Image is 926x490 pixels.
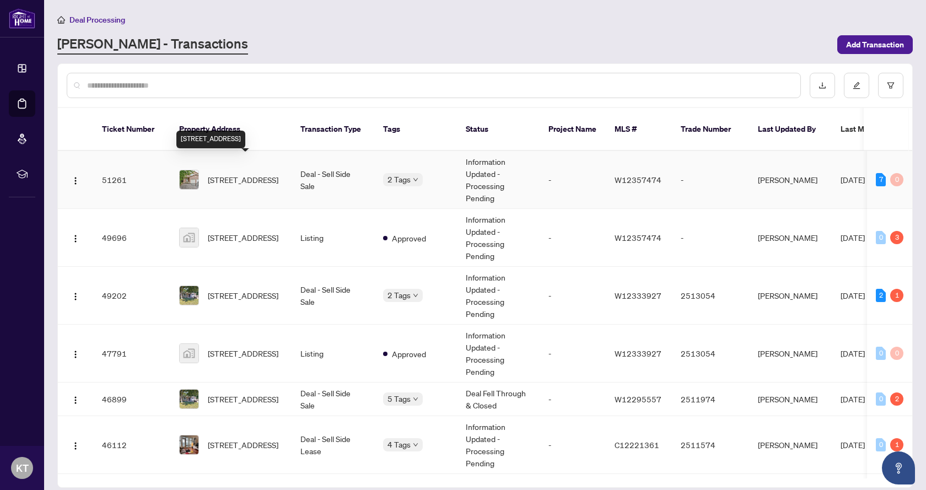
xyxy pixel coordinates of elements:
[876,289,886,302] div: 2
[615,233,661,243] span: W12357474
[810,73,835,98] button: download
[71,234,80,243] img: Logo
[93,108,170,151] th: Ticket Number
[387,392,411,405] span: 5 Tags
[208,347,278,359] span: [STREET_ADDRESS]
[749,151,832,209] td: [PERSON_NAME]
[67,287,84,304] button: Logo
[876,438,886,451] div: 0
[71,396,80,405] img: Logo
[672,267,749,325] td: 2513054
[890,289,903,302] div: 1
[67,390,84,408] button: Logo
[878,73,903,98] button: filter
[749,325,832,383] td: [PERSON_NAME]
[170,108,292,151] th: Property Address
[208,174,278,186] span: [STREET_ADDRESS]
[292,151,374,209] td: Deal - Sell Side Sale
[208,231,278,244] span: [STREET_ADDRESS]
[93,383,170,416] td: 46899
[540,325,606,383] td: -
[180,228,198,247] img: thumbnail-img
[887,82,895,89] span: filter
[292,267,374,325] td: Deal - Sell Side Sale
[882,451,915,484] button: Open asap
[93,325,170,383] td: 47791
[672,383,749,416] td: 2511974
[208,393,278,405] span: [STREET_ADDRESS]
[292,383,374,416] td: Deal - Sell Side Sale
[846,36,904,53] span: Add Transaction
[457,151,540,209] td: Information Updated - Processing Pending
[387,289,411,301] span: 2 Tags
[457,383,540,416] td: Deal Fell Through & Closed
[841,394,865,404] span: [DATE]
[71,292,80,301] img: Logo
[180,286,198,305] img: thumbnail-img
[457,108,540,151] th: Status
[615,348,661,358] span: W12333927
[841,440,865,450] span: [DATE]
[67,344,84,362] button: Logo
[841,290,865,300] span: [DATE]
[672,209,749,267] td: -
[93,209,170,267] td: 49696
[841,233,865,243] span: [DATE]
[615,394,661,404] span: W12295557
[71,441,80,450] img: Logo
[180,435,198,454] img: thumbnail-img
[457,416,540,474] td: Information Updated - Processing Pending
[837,35,913,54] button: Add Transaction
[93,267,170,325] td: 49202
[876,392,886,406] div: 0
[413,396,418,402] span: down
[176,131,245,148] div: [STREET_ADDRESS]
[208,289,278,301] span: [STREET_ADDRESS]
[672,416,749,474] td: 2511574
[890,231,903,244] div: 3
[540,151,606,209] td: -
[672,151,749,209] td: -
[853,82,860,89] span: edit
[180,344,198,363] img: thumbnail-img
[57,35,248,55] a: [PERSON_NAME] - Transactions
[876,347,886,360] div: 0
[93,151,170,209] td: 51261
[67,229,84,246] button: Logo
[180,390,198,408] img: thumbnail-img
[457,325,540,383] td: Information Updated - Processing Pending
[457,267,540,325] td: Information Updated - Processing Pending
[57,16,65,24] span: home
[374,108,457,151] th: Tags
[413,442,418,448] span: down
[890,392,903,406] div: 2
[890,173,903,186] div: 0
[292,108,374,151] th: Transaction Type
[606,108,672,151] th: MLS #
[67,171,84,189] button: Logo
[749,416,832,474] td: [PERSON_NAME]
[387,173,411,186] span: 2 Tags
[71,350,80,359] img: Logo
[890,438,903,451] div: 1
[540,108,606,151] th: Project Name
[208,439,278,451] span: [STREET_ADDRESS]
[292,416,374,474] td: Deal - Sell Side Lease
[16,460,29,476] span: KT
[876,231,886,244] div: 0
[69,15,125,25] span: Deal Processing
[841,123,908,135] span: Last Modified Date
[413,293,418,298] span: down
[71,176,80,185] img: Logo
[9,8,35,29] img: logo
[841,175,865,185] span: [DATE]
[540,383,606,416] td: -
[876,173,886,186] div: 7
[841,348,865,358] span: [DATE]
[749,383,832,416] td: [PERSON_NAME]
[890,347,903,360] div: 0
[540,416,606,474] td: -
[615,175,661,185] span: W12357474
[413,177,418,182] span: down
[292,325,374,383] td: Listing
